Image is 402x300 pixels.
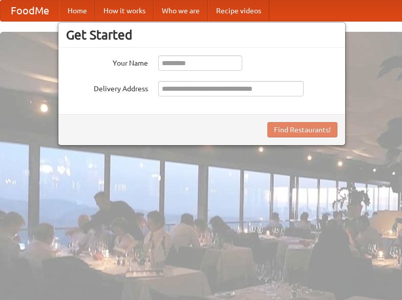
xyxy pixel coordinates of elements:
[154,1,208,21] a: Who we are
[267,122,337,137] button: Find Restaurants!
[66,55,148,68] label: Your Name
[1,1,59,21] a: FoodMe
[95,1,154,21] a: How it works
[208,1,269,21] a: Recipe videos
[59,1,95,21] a: Home
[66,81,148,94] label: Delivery Address
[66,27,337,43] h3: Get Started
